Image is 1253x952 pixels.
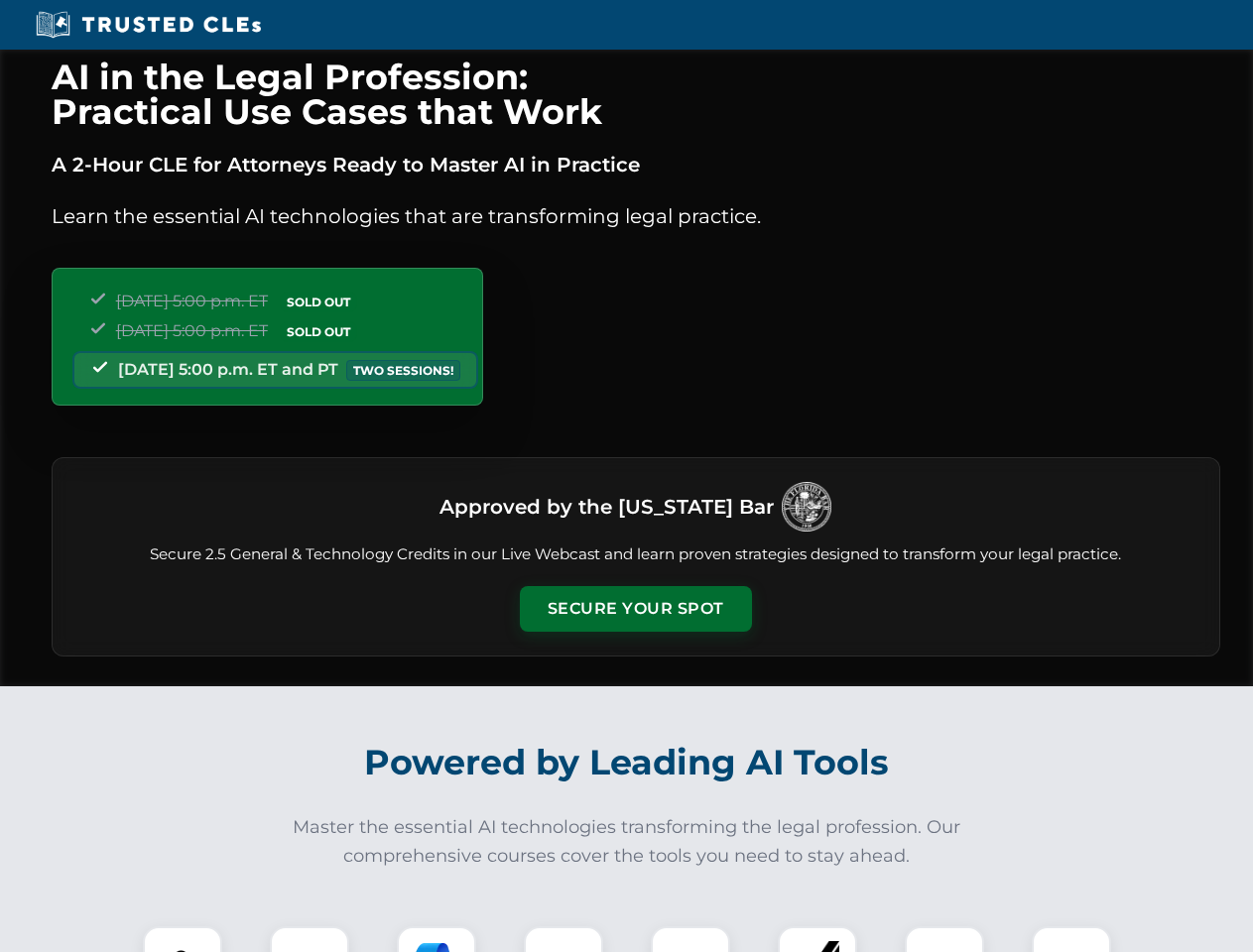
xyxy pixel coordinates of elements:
span: SOLD OUT [280,292,357,312]
h2: Powered by Leading AI Tools [77,728,1177,797]
p: A 2-Hour CLE for Attorneys Ready to Master AI in Practice [52,149,1220,180]
span: SOLD OUT [280,321,357,342]
img: Logo [782,482,831,532]
h3: Approved by the [US_STATE] Bar [439,489,774,525]
span: [DATE] 5:00 p.m. ET [116,292,268,310]
p: Master the essential AI technologies transforming the legal profession. Our comprehensive courses... [280,813,974,871]
img: Trusted CLEs [30,10,267,40]
span: [DATE] 5:00 p.m. ET [116,321,268,340]
p: Secure 2.5 General & Technology Credits in our Live Webcast and learn proven strategies designed ... [76,543,1195,566]
h1: AI in the Legal Profession: Practical Use Cases that Work [52,59,1220,129]
p: Learn the essential AI technologies that are transforming legal practice. [52,200,1220,232]
button: Secure Your Spot [520,586,752,632]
